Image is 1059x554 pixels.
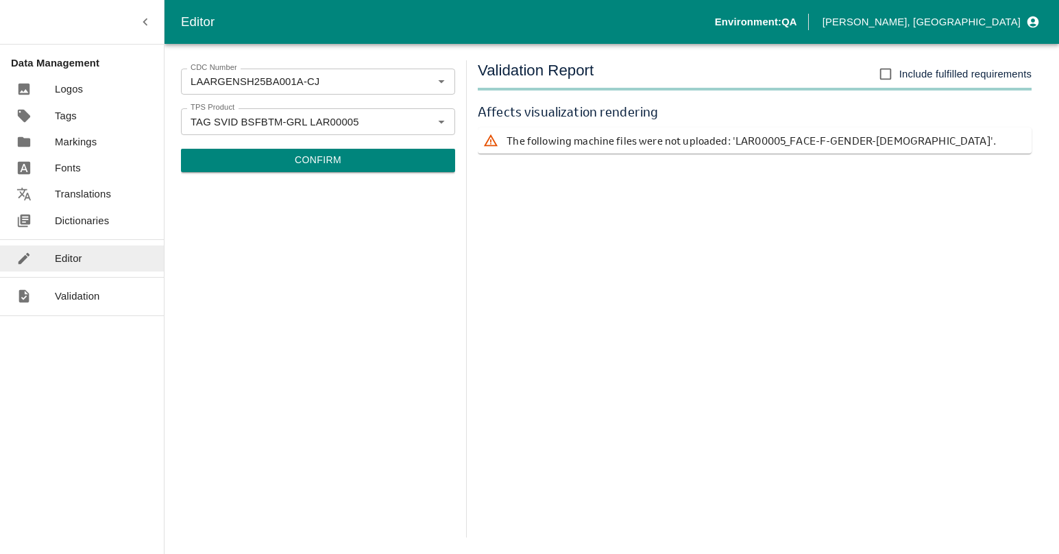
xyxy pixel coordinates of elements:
[823,14,1021,29] p: [PERSON_NAME], [GEOGRAPHIC_DATA]
[899,67,1032,82] span: Include fulfilled requirements
[817,10,1043,34] button: profile
[55,251,82,266] p: Editor
[11,56,164,71] p: Data Management
[55,186,111,202] p: Translations
[55,108,77,123] p: Tags
[181,12,715,32] div: Editor
[181,149,455,172] button: Confirm
[55,82,83,97] p: Logos
[478,60,594,88] h5: Validation Report
[478,101,1032,122] h6: Affects visualization rendering
[507,133,996,148] p: The following machine files were not uploaded: 'LAR00005_FACE-F-GENDER-[DEMOGRAPHIC_DATA]'.
[433,112,450,130] button: Open
[55,289,100,304] p: Validation
[191,62,237,73] label: CDC Number
[191,102,234,113] label: TPS Product
[55,213,109,228] p: Dictionaries
[55,134,97,149] p: Markings
[55,160,81,176] p: Fonts
[715,14,797,29] p: Environment: QA
[433,73,450,91] button: Open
